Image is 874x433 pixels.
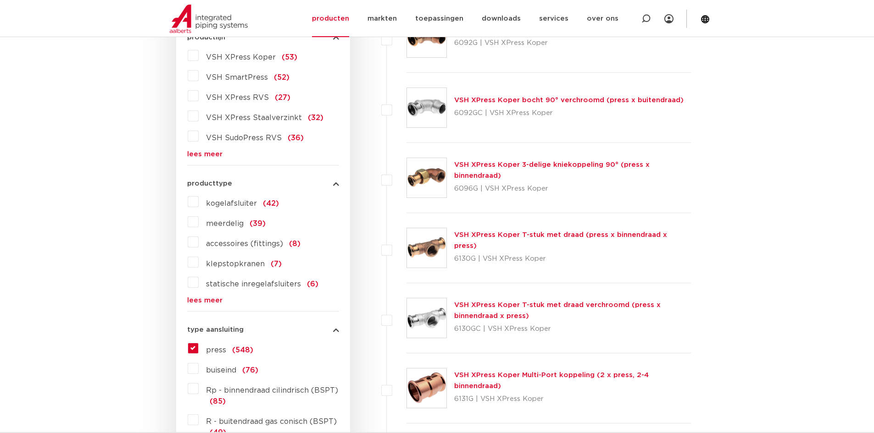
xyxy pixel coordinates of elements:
[206,387,338,394] span: Rp - binnendraad cilindrisch (BSPT)
[454,106,684,121] p: 6092GC | VSH XPress Koper
[187,180,339,187] button: producttype
[206,74,268,81] span: VSH SmartPress
[206,346,226,354] span: press
[289,240,301,247] span: (8)
[187,34,339,41] button: productlijn
[282,54,297,61] span: (53)
[454,392,691,406] p: 6131G | VSH XPress Koper
[206,114,302,121] span: VSH XPress Staalverzinkt
[242,367,258,374] span: (76)
[187,180,232,187] span: producttype
[206,134,282,142] span: VSH SudoPress RVS
[454,372,649,389] a: VSH XPress Koper Multi-Port koppeling (2 x press, 2-4 binnendraad)
[206,418,337,425] span: R - buitendraad gas conisch (BSPT)
[454,301,661,319] a: VSH XPress Koper T-stuk met draad verchroomd (press x binnendraad x press)
[454,322,691,336] p: 6130GC | VSH XPress Koper
[206,260,265,268] span: klepstopkranen
[307,280,318,288] span: (6)
[206,220,244,227] span: meerdelig
[274,74,289,81] span: (52)
[187,297,339,304] a: lees meer
[454,161,650,179] a: VSH XPress Koper 3-delige kniekoppeling 90° (press x binnendraad)
[232,346,253,354] span: (548)
[263,200,279,207] span: (42)
[271,260,282,268] span: (7)
[206,367,236,374] span: buiseind
[288,134,304,142] span: (36)
[206,94,269,101] span: VSH XPress RVS
[407,298,446,338] img: Thumbnail for VSH XPress Koper T-stuk met draad verchroomd (press x binnendraad x press)
[454,36,638,50] p: 6092G | VSH XPress Koper
[187,326,339,333] button: type aansluiting
[407,158,446,197] img: Thumbnail for VSH XPress Koper 3-delige kniekoppeling 90° (press x binnendraad)
[206,240,283,247] span: accessoires (fittings)
[454,181,691,196] p: 6096G | VSH XPress Koper
[187,151,339,158] a: lees meer
[250,220,266,227] span: (39)
[308,114,323,121] span: (32)
[407,228,446,268] img: Thumbnail for VSH XPress Koper T-stuk met draad (press x binnendraad x press)
[407,18,446,57] img: Thumbnail for VSH XPress Koper bocht 90° (press x buitendraad)
[407,88,446,127] img: Thumbnail for VSH XPress Koper bocht 90° verchroomd (press x buitendraad)
[187,34,225,41] span: productlijn
[407,368,446,408] img: Thumbnail for VSH XPress Koper Multi-Port koppeling (2 x press, 2-4 binnendraad)
[206,200,257,207] span: kogelafsluiter
[206,54,276,61] span: VSH XPress Koper
[187,326,244,333] span: type aansluiting
[210,398,226,405] span: (85)
[206,280,301,288] span: statische inregelafsluiters
[454,252,691,266] p: 6130G | VSH XPress Koper
[454,97,684,104] a: VSH XPress Koper bocht 90° verchroomd (press x buitendraad)
[454,231,667,249] a: VSH XPress Koper T-stuk met draad (press x binnendraad x press)
[275,94,290,101] span: (27)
